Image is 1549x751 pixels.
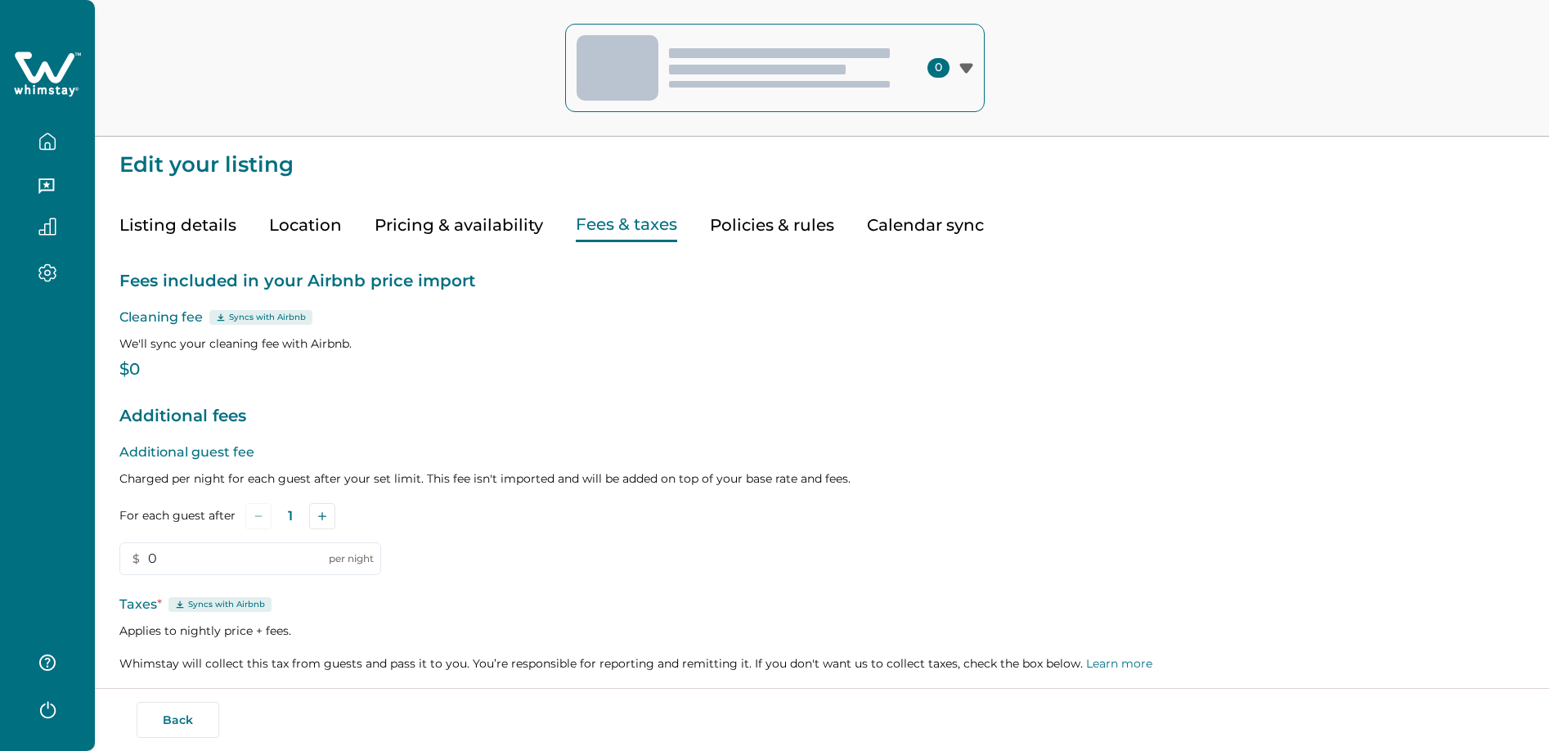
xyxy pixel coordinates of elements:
[119,507,236,524] label: For each guest after
[565,24,985,112] button: 0
[1086,656,1152,671] a: Learn more
[576,209,677,242] button: Fees & taxes
[309,503,335,529] button: Add
[119,268,1524,295] p: Fees included in your Airbnb price import
[137,702,219,738] button: Back
[245,503,272,529] button: Subtract
[269,209,342,242] button: Location
[119,335,1524,352] p: We'll sync your cleaning fee with Airbnb.
[119,137,1524,176] p: Edit your listing
[119,209,236,242] button: Listing details
[119,362,1524,378] p: $0
[119,623,1524,672] p: Applies to nightly price + fees. Whimstay will collect this tax from guests and pass it to you. Y...
[119,403,1524,429] p: Additional fees
[229,311,306,324] p: Syncs with Airbnb
[288,508,293,524] p: 1
[927,58,950,78] span: 0
[710,209,834,242] button: Policies & rules
[119,443,1524,462] p: Additional guest fee
[119,470,1524,487] p: Charged per night for each guest after your set limit. This fee isn't imported and will be added ...
[119,595,1524,614] p: Taxes
[119,308,1524,327] p: Cleaning fee
[375,209,543,242] button: Pricing & availability
[867,209,984,242] button: Calendar sync
[188,598,265,611] p: Syncs with Airbnb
